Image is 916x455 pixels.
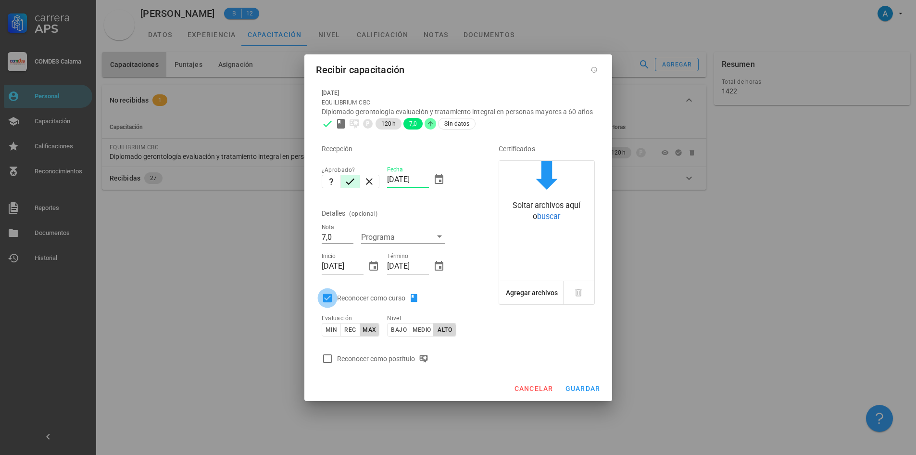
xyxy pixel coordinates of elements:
button: cancelar [510,380,557,397]
span: max [362,326,376,333]
span: min [325,326,337,333]
div: Reconocer como curso [337,292,423,304]
span: 120 h [381,118,396,130]
div: Evaluación [322,313,380,323]
label: Inicio [322,253,336,260]
button: Agregar archivos [499,281,564,304]
button: alto [433,323,456,337]
label: Término [387,253,408,260]
span: bajo [390,326,407,333]
span: buscar [537,212,560,221]
button: min [322,323,341,337]
span: cancelar [514,385,553,392]
div: Soltar archivos aquí o [499,200,594,222]
div: Diplomado gerontología evaluación y tratamiento integral en personas mayores a 60 años [322,107,595,116]
span: reg [344,326,356,333]
span: 7,0 [409,118,417,130]
button: Soltar archivos aquí obuscar [499,161,594,225]
div: Certificados [499,137,595,160]
span: alto [437,326,452,333]
div: [DATE] [322,88,595,98]
span: Sin datos [444,118,469,129]
div: Recepción [322,137,472,160]
button: max [360,323,379,337]
label: Fecha [387,166,402,173]
div: Recibir capacitación [316,62,405,78]
button: reg [341,323,360,337]
div: (opcional) [349,209,377,219]
button: bajo [387,323,410,337]
button: guardar [561,380,604,397]
div: Nivel [387,313,445,323]
span: medio [412,326,431,333]
div: Detalles [322,202,346,225]
button: Agregar archivos [503,281,560,304]
div: Reconocer como postítulo [337,353,432,364]
span: EQUILIBRIUM CBC [322,99,371,106]
label: Nota [322,224,334,231]
span: guardar [565,385,601,392]
button: medio [410,323,433,337]
div: ¿Aprobado? [322,165,380,175]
